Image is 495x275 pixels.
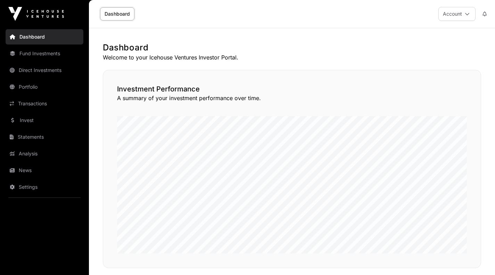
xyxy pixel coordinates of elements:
p: A summary of your investment performance over time. [117,94,467,102]
a: Dashboard [6,29,83,45]
a: Portfolio [6,79,83,95]
p: Welcome to your Icehouse Ventures Investor Portal. [103,53,481,62]
h2: Investment Performance [117,84,467,94]
a: Analysis [6,146,83,161]
a: Fund Investments [6,46,83,61]
a: News [6,163,83,178]
h1: Dashboard [103,42,481,53]
button: Account [438,7,476,21]
a: Statements [6,129,83,145]
a: Direct Investments [6,63,83,78]
a: Dashboard [100,7,134,21]
a: Invest [6,113,83,128]
iframe: Chat Widget [460,242,495,275]
a: Transactions [6,96,83,111]
a: Settings [6,179,83,195]
img: Icehouse Ventures Logo [8,7,64,21]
